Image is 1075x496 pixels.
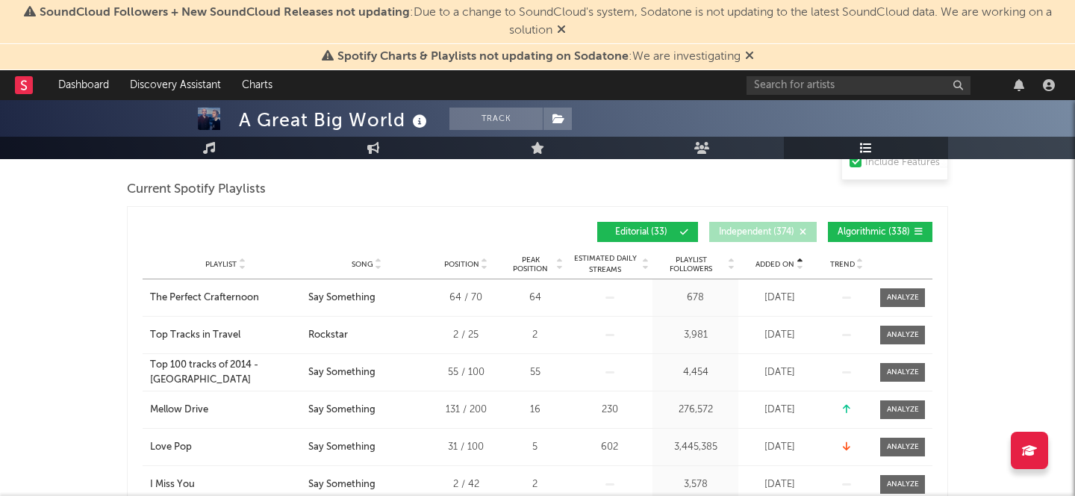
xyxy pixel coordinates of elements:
div: 3,981 [656,328,735,343]
a: The Perfect Crafternoon [150,291,301,306]
div: 3,445,385 [656,440,735,455]
span: Current Spotify Playlists [127,181,266,199]
a: Mellow Drive [150,403,301,418]
span: Estimated Daily Streams [570,253,640,276]
span: SoundCloud Followers + New SoundCloud Releases not updating [40,7,410,19]
div: 64 / 70 [432,291,499,306]
div: Say Something [308,440,376,455]
div: 55 [507,365,563,380]
button: Editorial(33) [597,222,698,242]
a: Top Tracks in Travel [150,328,301,343]
div: Mellow Drive [150,403,208,418]
div: I Miss You [150,477,195,492]
button: Track [449,108,543,130]
div: Say Something [308,477,376,492]
div: 5 [507,440,563,455]
span: Playlist [205,260,237,269]
span: Independent ( 374 ) [719,228,794,237]
div: [DATE] [742,365,817,380]
div: 276,572 [656,403,735,418]
div: Rockstar [308,328,348,343]
div: 4,454 [656,365,735,380]
a: Love Pop [150,440,301,455]
div: [DATE] [742,403,817,418]
div: 2 [507,477,563,492]
div: Love Pop [150,440,192,455]
div: 64 [507,291,563,306]
span: Playlist Followers [656,255,726,273]
span: Spotify Charts & Playlists not updating on Sodatone [337,51,629,63]
span: Added On [755,260,794,269]
a: Charts [231,70,283,100]
div: 2 / 42 [432,477,499,492]
div: Say Something [308,291,376,306]
div: A Great Big World [239,108,431,132]
div: 55 / 100 [432,365,499,380]
div: 2 [507,328,563,343]
span: : We are investigating [337,51,741,63]
div: 131 / 200 [432,403,499,418]
span: Dismiss [557,25,566,37]
div: 3,578 [656,477,735,492]
a: I Miss You [150,477,301,492]
div: [DATE] [742,328,817,343]
a: Top 100 tracks of 2014 - [GEOGRAPHIC_DATA] [150,358,301,387]
button: Independent(374) [709,222,817,242]
span: Editorial ( 33 ) [607,228,676,237]
span: Position [444,260,479,269]
span: Trend [830,260,855,269]
div: [DATE] [742,291,817,306]
button: Algorithmic(338) [828,222,932,242]
span: Dismiss [745,51,754,63]
div: Say Something [308,403,376,418]
span: : Due to a change to SoundCloud's system, Sodatone is not updating to the latest SoundCloud data.... [40,7,1052,37]
span: Algorithmic ( 338 ) [838,228,910,237]
input: Search for artists [747,76,970,95]
div: 230 [570,403,649,418]
div: 31 / 100 [432,440,499,455]
div: [DATE] [742,440,817,455]
div: [DATE] [742,477,817,492]
a: Discovery Assistant [119,70,231,100]
div: 678 [656,291,735,306]
div: Include Features [865,154,940,172]
div: The Perfect Crafternoon [150,291,259,306]
div: 2 / 25 [432,328,499,343]
div: Say Something [308,365,376,380]
span: Song [352,260,373,269]
div: 602 [570,440,649,455]
a: Dashboard [48,70,119,100]
span: Peak Position [507,255,554,273]
div: Top Tracks in Travel [150,328,240,343]
div: 16 [507,403,563,418]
